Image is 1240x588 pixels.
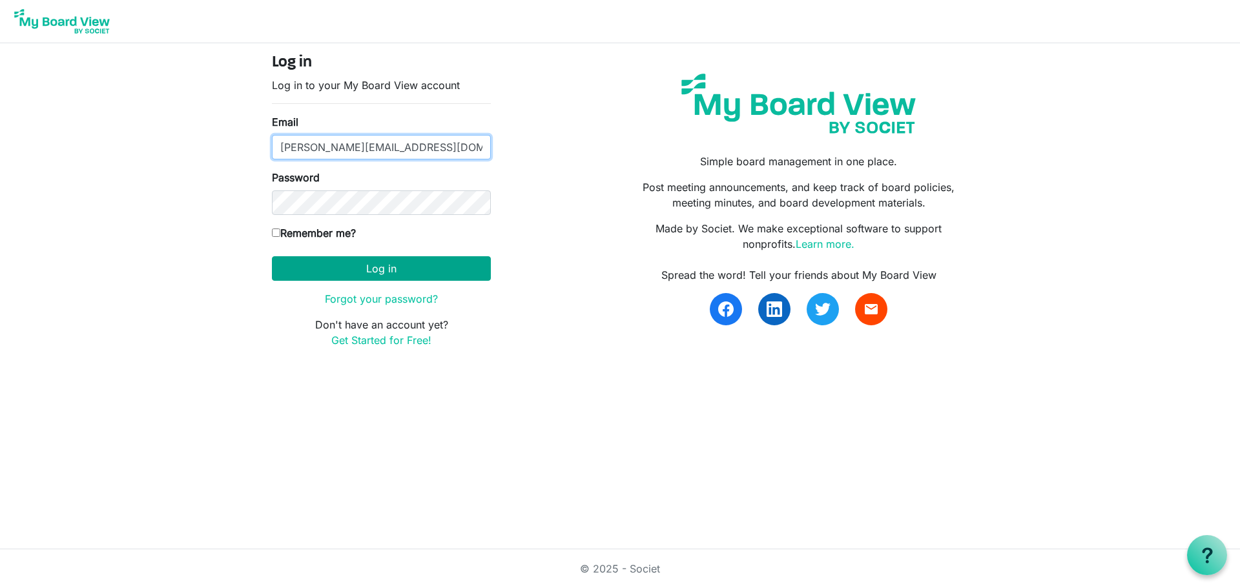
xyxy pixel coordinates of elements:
h4: Log in [272,54,491,72]
span: email [863,301,879,317]
label: Password [272,170,320,185]
input: Remember me? [272,228,280,237]
label: Remember me? [272,225,356,241]
p: Post meeting announcements, and keep track of board policies, meeting minutes, and board developm... [630,179,968,210]
a: email [855,293,887,325]
div: Spread the word! Tell your friends about My Board View [630,267,968,283]
button: Log in [272,256,491,281]
a: Get Started for Free! [331,334,431,347]
label: Email [272,114,298,130]
img: My Board View Logo [10,5,114,37]
img: linkedin.svg [767,301,782,317]
p: Log in to your My Board View account [272,77,491,93]
a: Learn more. [796,238,854,250]
img: twitter.svg [815,301,831,317]
a: Forgot your password? [325,292,438,305]
img: my-board-view-societ.svg [672,64,925,143]
a: © 2025 - Societ [580,562,660,575]
img: facebook.svg [718,301,734,317]
p: Don't have an account yet? [272,317,491,348]
p: Simple board management in one place. [630,154,968,169]
p: Made by Societ. We make exceptional software to support nonprofits. [630,221,968,252]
